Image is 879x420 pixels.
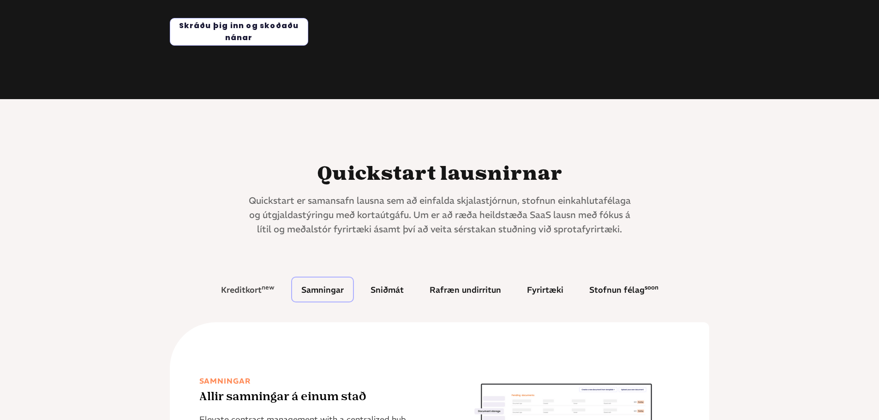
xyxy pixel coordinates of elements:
sup: soon [645,284,658,291]
div: Samningar [301,286,344,294]
div: Kreditkort [221,286,275,294]
div: Quickstart er samansafn lausna sem að einfalda skjalastjórnun, stofnun einkahlutafélaga og útgjal... [246,193,633,236]
div: Fyrirtæki [527,286,563,294]
h2: Quickstart lausnirnar [268,164,611,186]
div: Stofnun félag [589,286,658,294]
sup: new [262,284,275,291]
h4: Allir samningar á einum stað [199,390,415,404]
a: Skráðu þig inn og skoðaðu nánar [170,18,308,45]
div: Rafræn undirritun [430,286,501,294]
div: Sniðmát [371,286,404,294]
h5: Samningar [199,376,415,386]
